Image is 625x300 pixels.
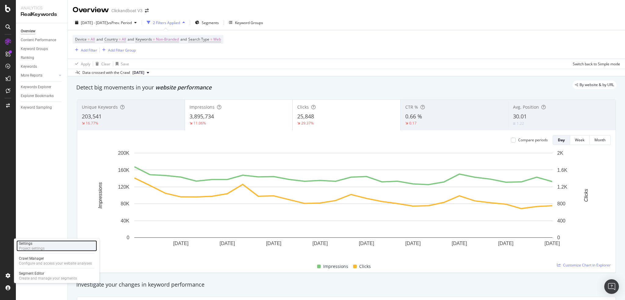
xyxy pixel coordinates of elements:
[580,83,614,87] span: By website & by URL
[409,121,417,126] div: 0.17
[213,35,221,44] span: Web
[96,37,103,42] span: and
[21,28,35,34] div: Overview
[113,59,129,69] button: Save
[21,93,54,99] div: Explorer Bookmarks
[266,241,281,246] text: [DATE]
[121,201,130,206] text: 80K
[100,46,136,54] button: Add Filter Group
[405,241,421,246] text: [DATE]
[558,137,565,143] div: Day
[19,246,45,251] div: Project settings
[21,72,42,79] div: More Reports
[75,37,87,42] span: Device
[570,135,590,145] button: Week
[405,104,418,110] span: CTR %
[21,63,63,70] a: Keywords
[575,137,584,143] div: Week
[21,104,52,111] div: Keyword Sampling
[19,261,92,266] div: Configure and access your website analyses
[190,113,214,120] span: 3,895,734
[118,150,130,156] text: 200K
[405,113,422,120] span: 0.66 %
[312,241,328,246] text: [DATE]
[19,256,92,261] div: Crawl Manager
[135,37,152,42] span: Keywords
[359,241,374,246] text: [DATE]
[563,262,611,268] span: Customize Chart in Explorer
[570,59,620,69] button: Switch back to Simple mode
[557,184,567,190] text: 1.2K
[590,135,611,145] button: Month
[297,104,309,110] span: Clicks
[297,113,314,120] span: 25,848
[226,18,266,27] button: Keyword Groups
[16,240,97,251] a: SettingsProject settings
[517,121,524,126] div: 1.22
[153,37,155,42] span: =
[518,137,548,143] div: Compare periods
[82,104,118,110] span: Unique Keywords
[73,18,139,27] button: [DATE] - [DATE]vsPrev. Period
[21,104,63,111] a: Keyword Sampling
[193,121,206,126] div: 11.06%
[21,46,63,52] a: Keyword Groups
[108,48,136,53] div: Add Filter Group
[557,167,567,172] text: 1.6K
[21,84,63,90] a: Keywords Explorer
[121,61,129,67] div: Save
[16,255,97,266] a: Crawl ManagerConfigure and access your website analyses
[21,93,63,99] a: Explorer Bookmarks
[19,271,77,276] div: Segment Editor
[210,37,212,42] span: =
[127,235,129,240] text: 0
[21,63,37,70] div: Keywords
[76,281,616,289] div: Investigate your changes in keyword performance
[21,55,34,61] div: Ranking
[498,241,513,246] text: [DATE]
[81,20,108,25] span: [DATE] - [DATE]
[156,35,179,44] span: Non-Branded
[513,113,527,120] span: 30.01
[145,9,149,13] div: arrow-right-arrow-left
[132,70,144,75] span: 2024 Nov. 6th
[557,218,565,223] text: 400
[604,279,619,294] div: Open Intercom Messenger
[202,20,219,25] span: Segments
[88,37,90,42] span: =
[121,218,130,223] text: 40K
[173,241,188,246] text: [DATE]
[553,135,570,145] button: Day
[128,37,134,42] span: and
[21,37,56,43] div: Content Performance
[93,59,110,69] button: Clear
[144,18,187,27] button: 2 Filters Applied
[220,241,235,246] text: [DATE]
[82,70,130,75] div: Data crossed with the Crawl
[452,241,467,246] text: [DATE]
[21,37,63,43] a: Content Performance
[104,37,118,42] span: Country
[21,46,48,52] div: Keyword Groups
[544,241,560,246] text: [DATE]
[573,61,620,67] div: Switch back to Simple mode
[193,18,221,27] button: Segments
[153,20,180,25] div: 2 Filters Applied
[122,35,126,44] span: All
[180,37,187,42] span: and
[82,150,605,256] svg: A chart.
[21,72,57,79] a: More Reports
[557,150,563,156] text: 2K
[86,121,98,126] div: 16.77%
[557,262,611,268] a: Customize Chart in Explorer
[513,123,515,125] img: Equal
[81,61,90,67] div: Apply
[583,189,589,202] text: Clicks
[91,35,95,44] span: All
[573,81,616,89] div: legacy label
[119,37,121,42] span: =
[19,241,45,246] div: Settings
[359,263,371,270] span: Clicks
[557,235,560,240] text: 0
[188,37,209,42] span: Search Type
